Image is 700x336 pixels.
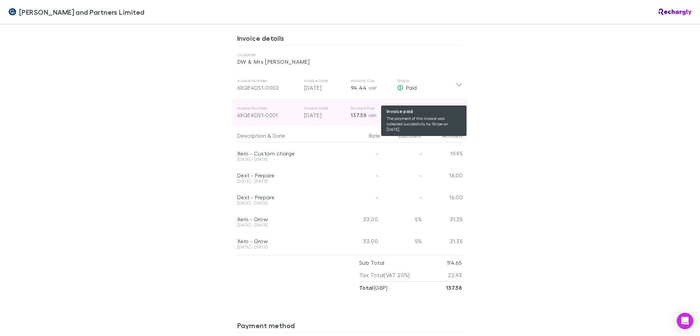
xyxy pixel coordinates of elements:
[381,230,422,252] div: 5%
[237,58,463,66] p: DW & Mrs [PERSON_NAME]
[237,52,463,58] p: Customer
[237,201,337,205] div: [DATE] - [DATE]
[237,194,337,201] div: Dext - Prepare
[397,78,456,84] p: Status
[237,150,337,157] div: Xero - Custom charge
[304,111,345,119] p: [DATE]
[397,105,456,111] p: Status
[406,112,417,118] span: Paid
[359,282,388,294] p: ( GBP )
[237,129,266,142] button: Description
[237,84,299,92] div: 6XQE4DS1-0002
[237,321,463,332] h3: Payment method
[237,111,299,119] div: 6XQE4DS1-0001
[447,257,462,269] p: 114.65
[406,84,417,91] span: Paid
[381,164,422,186] div: -
[8,8,16,16] img: Coates and Partners Limited's Logo
[237,238,337,245] div: Xero - Grow
[237,129,337,142] div: &
[237,216,337,223] div: Xero - Grow
[446,284,462,291] strong: 137.58
[448,269,462,281] p: 22.93
[237,34,463,45] h3: Invoice details
[232,71,468,99] div: Invoice Number6XQE4DS1-0002Invoice Date[DATE]Amount Due94.44 GBPStatusPaid
[359,269,410,281] p: Tax Total (VAT 20%)
[340,208,381,230] div: 33.00
[237,105,299,111] p: Invoice Number
[304,84,345,92] p: [DATE]
[340,164,381,186] div: -
[368,86,377,91] span: GBP
[422,186,463,208] div: 16.00
[422,142,463,164] div: 19.95
[422,164,463,186] div: 16.00
[368,113,377,118] span: GBP
[340,230,381,252] div: 33.00
[422,208,463,230] div: 31.35
[340,142,381,164] div: -
[351,78,392,84] p: Amount Due
[359,257,384,269] p: Sub Total
[351,112,366,119] span: 137.58
[381,186,422,208] div: -
[237,157,337,161] div: [DATE] - [DATE]
[359,284,374,291] strong: Total
[273,129,285,142] button: Date
[237,179,337,183] div: [DATE] - [DATE]
[677,313,693,329] div: Open Intercom Messenger
[237,78,299,84] p: Invoice Number
[381,142,422,164] div: -
[381,208,422,230] div: 5%
[19,7,145,17] span: [PERSON_NAME] and Partners Limited
[340,186,381,208] div: -
[237,245,337,249] div: [DATE] - [DATE]
[351,105,392,111] p: Amount Due
[304,105,345,111] p: Invoice Date
[304,78,345,84] p: Invoice Date
[351,84,367,91] span: 94.44
[237,223,337,227] div: [DATE] - [DATE]
[237,172,337,179] div: Dext - Prepare
[232,99,468,126] div: Invoice Number6XQE4DS1-0001Invoice Date[DATE]Amount Due137.58 GBPStatus
[422,230,463,252] div: 31.35
[659,9,692,15] img: Rechargly Logo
